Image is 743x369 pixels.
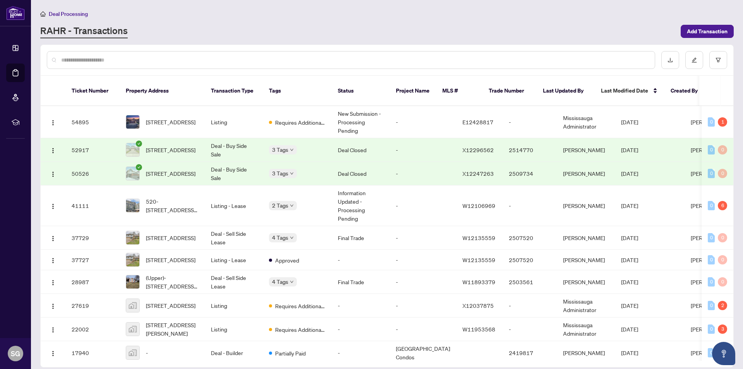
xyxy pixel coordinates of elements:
td: - [332,294,390,318]
span: check-circle [136,141,142,147]
td: [PERSON_NAME] [557,138,615,162]
span: [DATE] [621,146,638,153]
button: Open asap [712,342,735,365]
td: - [503,318,557,341]
td: - [390,270,456,294]
th: Transaction Type [205,76,263,106]
td: - [390,226,456,250]
img: thumbnail-img [126,167,139,180]
span: [STREET_ADDRESS] [146,233,195,242]
span: Approved [275,256,299,264]
div: 0 [708,169,715,178]
div: 0 [708,201,715,210]
img: Logo [50,327,56,333]
div: 0 [708,348,715,357]
td: Deal - Buy Side Sale [205,162,263,185]
td: - [332,250,390,270]
div: 0 [718,233,727,242]
img: thumbnail-img [126,231,139,244]
th: MLS # [436,76,483,106]
img: Logo [50,203,56,209]
td: [PERSON_NAME] [557,162,615,185]
td: Mississauga Administrator [557,318,615,341]
span: W11953568 [462,326,495,333]
span: E12428817 [462,118,493,125]
span: 3 Tags [272,145,288,154]
td: [PERSON_NAME] [557,185,615,226]
td: [PERSON_NAME] [557,341,615,365]
td: 2514770 [503,138,557,162]
td: 41111 [65,185,120,226]
div: 0 [708,233,715,242]
span: [STREET_ADDRESS] [146,169,195,178]
img: thumbnail-img [126,299,139,312]
span: 4 Tags [272,233,288,242]
span: Deal Processing [49,10,88,17]
div: 0 [708,301,715,310]
span: 3 Tags [272,169,288,178]
span: [STREET_ADDRESS] [146,301,195,310]
span: down [290,236,294,240]
td: Listing [205,294,263,318]
span: [DATE] [621,302,638,309]
td: 2503561 [503,270,557,294]
span: [PERSON_NAME] [691,278,733,285]
span: X12247263 [462,170,494,177]
span: Last Modified Date [601,86,648,95]
div: 1 [718,117,727,127]
button: Logo [47,347,59,359]
td: Final Trade [332,226,390,250]
td: - [332,341,390,365]
span: X12037875 [462,302,494,309]
td: Listing - Lease [205,185,263,226]
button: Logo [47,167,59,180]
span: [STREET_ADDRESS] [146,146,195,154]
td: 27619 [65,294,120,318]
td: Listing [205,318,263,341]
span: Partially Paid [275,349,306,357]
td: 17940 [65,341,120,365]
th: Last Updated By [537,76,595,106]
span: 520-[STREET_ADDRESS][PERSON_NAME] [146,197,199,214]
div: 6 [718,201,727,210]
span: Requires Additional Docs [275,325,325,334]
button: Logo [47,199,59,212]
div: 0 [708,277,715,287]
span: [PERSON_NAME] [691,118,733,125]
td: Listing [205,106,263,138]
div: 0 [718,169,727,178]
img: Logo [50,148,56,154]
span: [DATE] [621,256,638,263]
span: 2 Tags [272,201,288,210]
div: 3 [718,324,727,334]
img: thumbnail-img [126,275,139,288]
span: [STREET_ADDRESS] [146,256,195,264]
td: - [503,106,557,138]
th: Status [332,76,390,106]
td: - [390,318,456,341]
td: Mississauga Administrator [557,294,615,318]
span: W12135559 [462,234,495,241]
span: down [290,148,294,152]
td: Deal Closed [332,138,390,162]
span: edit [692,57,697,63]
td: Listing - Lease [205,250,263,270]
td: - [503,185,557,226]
img: Logo [50,120,56,126]
span: [DATE] [621,234,638,241]
span: down [290,172,294,175]
span: W12106969 [462,202,495,209]
td: 28987 [65,270,120,294]
th: Last Modified Date [595,76,664,106]
span: [PERSON_NAME] [691,146,733,153]
span: [PERSON_NAME] [691,170,733,177]
img: thumbnail-img [126,253,139,266]
td: [PERSON_NAME] [557,270,615,294]
button: Logo [47,323,59,335]
img: thumbnail-img [126,199,139,212]
span: (Upper)-[STREET_ADDRESS][PERSON_NAME] [146,273,199,290]
td: - [332,318,390,341]
th: Created By [664,76,711,106]
div: 0 [718,145,727,154]
td: Deal - Builder [205,341,263,365]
